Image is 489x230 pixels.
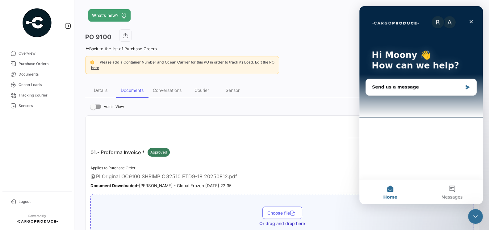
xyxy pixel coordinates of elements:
[19,51,67,56] span: Overview
[19,82,67,88] span: Ocean Loads
[94,88,107,93] div: Details
[5,90,69,101] a: Tracking courier
[90,183,137,188] b: Document Downloaded
[262,207,302,219] button: Choose file
[226,88,240,93] div: Sensor
[22,7,52,38] img: powered-by.png
[19,72,67,77] span: Documents
[121,88,144,93] div: Documents
[104,103,124,110] span: Admin View
[19,61,67,67] span: Purchase Orders
[259,220,305,227] span: Or drag and drop here
[92,12,118,18] span: What's new?
[359,6,483,204] iframe: Intercom live chat
[96,173,237,179] span: PI Original OC9100 SHRIMP CG2510 ETD9-18 20250812.pdf
[153,88,182,93] div: Conversations
[90,65,100,70] a: here
[100,60,274,64] span: Please add a Container Number and Ocean Carrier for this PO in order to track its Load. Edit the PO
[150,150,167,155] span: Approved
[194,88,209,93] div: Courier
[85,33,111,41] h3: PO 9100
[5,59,69,69] a: Purchase Orders
[19,103,67,109] span: Sensors
[90,166,135,170] span: Applies to Purchase Order
[267,210,297,216] span: Choose file
[468,209,483,224] iframe: Intercom live chat
[5,80,69,90] a: Ocean Loads
[5,101,69,111] a: Sensors
[5,48,69,59] a: Overview
[5,69,69,80] a: Documents
[90,148,170,157] p: 01.- Proforma Invoice *
[19,199,67,204] span: Logout
[90,183,232,188] small: - [PERSON_NAME] - Global Frozen [DATE] 22:35
[85,46,157,51] a: Back to the list of Purchase Orders
[88,9,131,22] button: What's new?
[19,92,67,98] span: Tracking courier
